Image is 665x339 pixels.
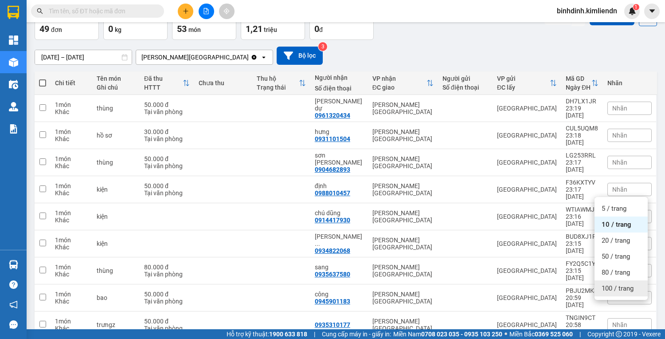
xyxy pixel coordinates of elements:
div: 30.000 đ [144,128,190,135]
div: 0935310177 [315,321,350,328]
span: search [37,8,43,14]
div: hưng [315,128,364,135]
div: hồ sơ [97,132,136,139]
div: VP gửi [497,75,550,82]
span: Nhãn [612,159,627,166]
div: sơn toàn [315,152,364,166]
div: sang [315,264,364,271]
div: Ghi chú [97,84,136,91]
div: DH7LX1JR [566,98,598,105]
img: logo-vxr [8,6,19,19]
div: 50.000 đ [144,101,190,108]
div: Khác [55,217,88,224]
div: kiện [97,240,136,247]
div: ĐC giao [372,84,426,91]
img: warehouse-icon [9,80,18,89]
input: Select a date range. [35,50,132,64]
div: anh dự [315,98,364,112]
div: Mã GD [566,75,591,82]
div: [PERSON_NAME][GEOGRAPHIC_DATA] [372,237,434,251]
div: Khác [55,189,88,197]
div: [PERSON_NAME][GEOGRAPHIC_DATA] [372,101,434,115]
div: Tên món [97,75,136,82]
svg: open [260,54,267,61]
div: Ngày ĐH [566,84,591,91]
div: 1 món [55,237,88,244]
span: 49 [39,24,49,34]
ul: Menu [595,197,648,300]
span: ⚪️ [505,332,507,336]
div: [GEOGRAPHIC_DATA] [497,159,557,166]
div: kiện [97,213,136,220]
div: Trạng thái [257,84,299,91]
div: F36KXTYV [566,179,598,186]
div: Tại văn phòng [144,108,190,115]
div: 50.000 đ [144,155,190,162]
div: Khác [55,325,88,332]
span: Cung cấp máy in - giấy in: [322,329,391,339]
span: Nhãn [612,105,627,112]
button: Chưa thu0đ [309,8,374,40]
span: | [579,329,581,339]
sup: 3 [318,42,327,51]
div: Chưa thu [199,79,248,87]
span: Nhãn [612,186,627,193]
div: 1 món [55,155,88,162]
div: 23:15 [DATE] [566,267,598,281]
div: 20:58 [DATE] [566,321,598,335]
span: | [314,329,315,339]
div: trần tuấn hoàng [315,233,364,247]
button: file-add [199,4,214,19]
span: 1 [634,4,638,10]
div: Số điện thoại [315,85,364,92]
button: Đã thu1,21 triệu [241,8,305,40]
div: [PERSON_NAME][GEOGRAPHIC_DATA] [372,182,434,197]
div: BUD8XJ1R [566,233,598,240]
button: caret-down [644,4,660,19]
span: Hỗ trợ kỹ thuật: [227,329,307,339]
div: LG253RRL [566,152,598,159]
div: [GEOGRAPHIC_DATA] [497,186,557,193]
div: 0934822068 [315,247,350,254]
div: [GEOGRAPHIC_DATA] [497,321,557,328]
div: 0914417930 [315,217,350,224]
span: 53 [177,24,187,34]
th: Toggle SortBy [140,71,194,95]
button: plus [178,4,193,19]
img: solution-icon [9,124,18,134]
span: file-add [203,8,209,14]
div: CUL5UQM8 [566,125,598,132]
div: Đã thu [144,75,183,82]
div: [GEOGRAPHIC_DATA] [497,213,557,220]
div: TNGIN9CT [566,314,598,321]
span: đ [319,26,323,33]
img: warehouse-icon [9,102,18,111]
div: Tại văn phòng [144,189,190,197]
div: 0931101504 [315,135,350,142]
div: VP nhận [372,75,426,82]
div: Người gửi [442,75,488,82]
div: 0945901183 [315,298,350,305]
div: công [315,291,364,298]
div: [PERSON_NAME][GEOGRAPHIC_DATA] [372,318,434,332]
span: ... [315,240,320,247]
span: triệu [264,26,277,33]
div: [GEOGRAPHIC_DATA] [497,267,557,274]
div: WTIAWMJR [566,206,598,213]
div: 23:18 [DATE] [566,132,598,146]
div: 1 món [55,128,88,135]
th: Toggle SortBy [252,71,310,95]
div: 50.000 đ [144,182,190,189]
div: [GEOGRAPHIC_DATA] [497,294,557,301]
span: Miền Bắc [509,329,573,339]
div: 1 món [55,182,88,189]
div: 0935637580 [315,271,350,278]
span: notification [9,300,18,309]
img: warehouse-icon [9,260,18,269]
div: Tại văn phòng [144,162,190,169]
div: FY2Q5C1Y [566,260,598,267]
div: 0904682893 [315,166,350,173]
span: 80 / trang [602,268,630,277]
span: caret-down [648,7,656,15]
div: 23:16 [DATE] [566,213,598,227]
